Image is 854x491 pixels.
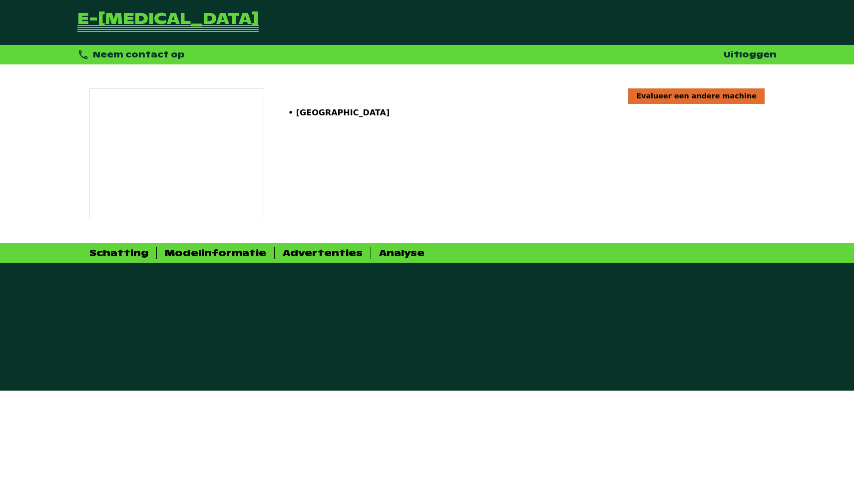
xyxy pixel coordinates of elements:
[77,49,185,60] div: Neem contact op
[288,108,765,117] p: • [GEOGRAPHIC_DATA]
[283,247,363,259] div: Advertenties
[165,247,266,259] div: Modelinformatie
[77,12,259,33] a: Terug naar de startpagina
[93,49,185,60] span: Neem contact op
[89,247,148,259] div: Schatting
[628,88,765,103] a: Evalueer een andere machine
[724,49,777,60] a: Uitloggen
[379,247,425,259] div: Analyse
